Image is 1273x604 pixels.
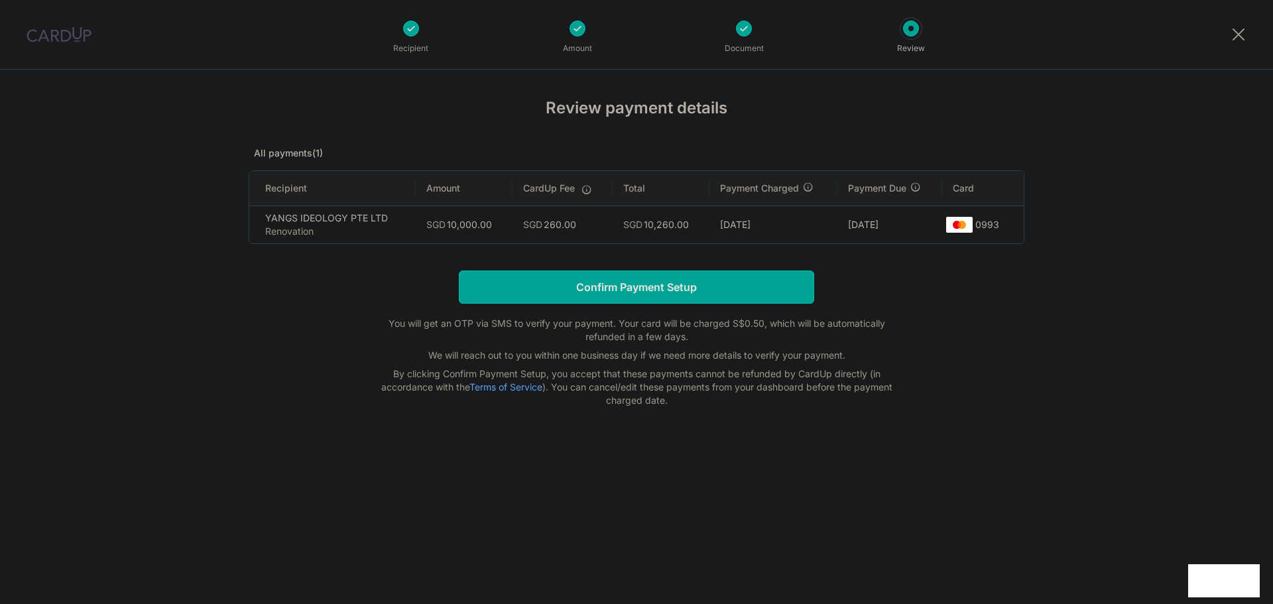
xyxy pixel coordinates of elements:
span: Payment Charged [720,182,799,195]
th: Total [613,171,709,206]
p: Document [695,42,793,55]
span: Payment Due [848,182,906,195]
span: SGD [426,219,446,230]
h4: Review payment details [249,96,1024,120]
img: <span class="translation_missing" title="translation missing: en.account_steps.new_confirm_form.b... [946,217,973,233]
th: Recipient [249,171,416,206]
td: 260.00 [513,206,613,243]
p: All payments(1) [249,147,1024,160]
p: By clicking Confirm Payment Setup, you accept that these payments cannot be refunded by CardUp di... [371,367,902,407]
p: You will get an OTP via SMS to verify your payment. Your card will be charged S$0.50, which will ... [371,317,902,343]
p: We will reach out to you within one business day if we need more details to verify your payment. [371,349,902,362]
td: 10,000.00 [416,206,513,243]
img: CardUp [27,27,91,42]
p: Recipient [362,42,460,55]
p: Renovation [265,225,405,238]
span: 0993 [975,219,999,230]
iframe: Opens a widget where you can find more information [1188,564,1260,597]
input: Confirm Payment Setup [459,271,814,304]
th: Amount [416,171,513,206]
td: 10,260.00 [613,206,709,243]
td: YANGS IDEOLOGY PTE LTD [249,206,416,243]
th: Card [942,171,1024,206]
span: CardUp Fee [523,182,575,195]
p: Amount [528,42,627,55]
a: Terms of Service [469,381,542,393]
td: [DATE] [709,206,837,243]
td: [DATE] [837,206,942,243]
p: Review [862,42,960,55]
span: SGD [623,219,642,230]
span: SGD [523,219,542,230]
